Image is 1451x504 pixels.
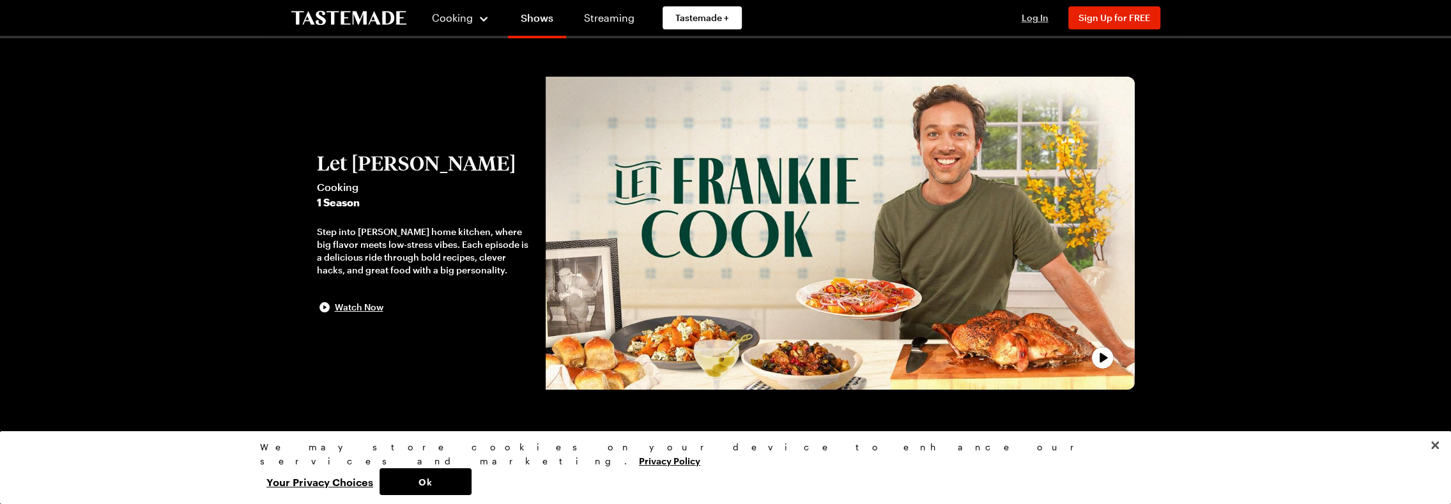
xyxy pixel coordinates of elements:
span: Cooking [432,11,473,24]
a: Shows [508,3,566,38]
img: Let Frankie Cook [546,77,1135,390]
div: Privacy [260,440,1180,495]
button: Sign Up for FREE [1068,6,1160,29]
div: We may store cookies on your device to enhance our services and marketing. [260,440,1180,468]
a: More information about your privacy, opens in a new tab [639,454,700,466]
h2: Let [PERSON_NAME] [317,151,533,174]
span: Log In [1022,12,1048,23]
a: To Tastemade Home Page [291,11,406,26]
button: Ok [380,468,472,495]
span: Tastemade + [675,11,729,24]
span: 1 Season [317,195,533,210]
button: Close [1421,431,1449,459]
button: Log In [1010,11,1061,24]
button: Cooking [432,3,490,33]
div: Step into [PERSON_NAME] home kitchen, where big flavor meets low-stress vibes. Each episode is a ... [317,225,533,277]
a: Tastemade + [663,6,742,29]
button: Your Privacy Choices [260,468,380,495]
span: Sign Up for FREE [1079,12,1150,23]
button: play trailer [546,77,1135,390]
button: Let [PERSON_NAME]Cooking1 SeasonStep into [PERSON_NAME] home kitchen, where big flavor meets low-... [317,151,533,315]
span: Watch Now [335,301,383,314]
span: Cooking [317,179,533,195]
